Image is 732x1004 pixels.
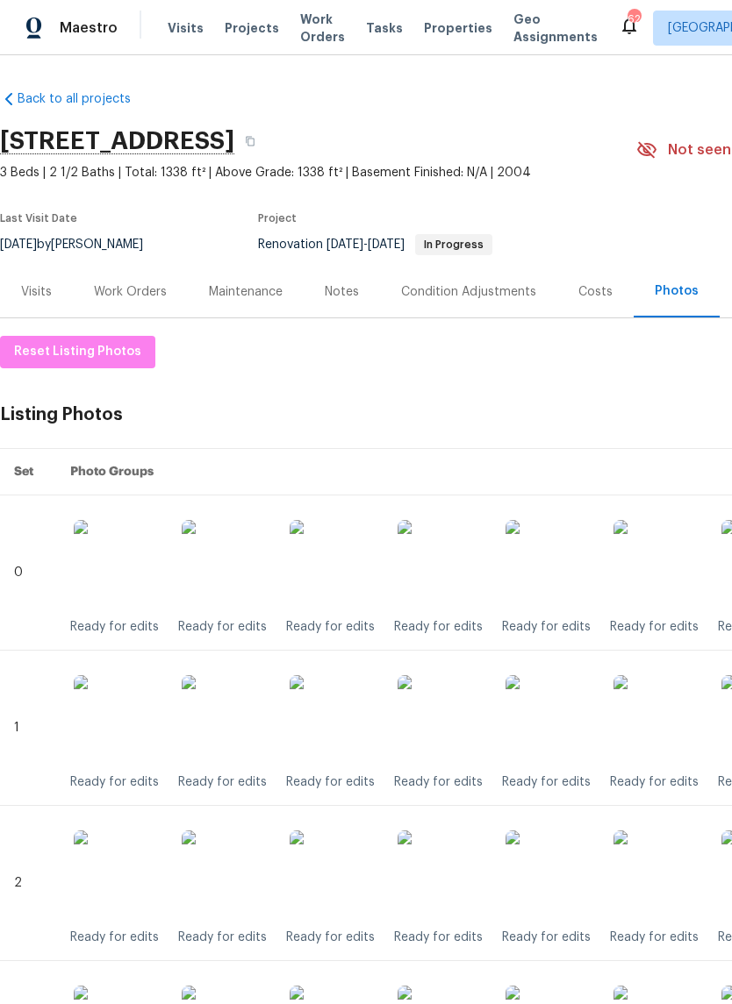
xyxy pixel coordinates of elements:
[94,283,167,301] div: Work Orders
[70,618,159,636] div: Ready for edits
[502,929,591,946] div: Ready for edits
[178,618,267,636] div: Ready for edits
[234,125,266,157] button: Copy Address
[168,19,204,37] span: Visits
[502,773,591,791] div: Ready for edits
[417,239,491,250] span: In Progress
[394,929,483,946] div: Ready for edits
[394,773,483,791] div: Ready for edits
[60,19,118,37] span: Maestro
[286,618,375,636] div: Ready for edits
[610,618,699,636] div: Ready for edits
[325,283,359,301] div: Notes
[368,239,405,251] span: [DATE]
[327,239,363,251] span: [DATE]
[178,773,267,791] div: Ready for edits
[258,213,297,224] span: Project
[70,773,159,791] div: Ready for edits
[14,341,141,363] span: Reset Listing Photos
[513,11,598,46] span: Geo Assignments
[610,773,699,791] div: Ready for edits
[628,11,640,28] div: 62
[610,929,699,946] div: Ready for edits
[401,283,536,301] div: Condition Adjustments
[327,239,405,251] span: -
[424,19,492,37] span: Properties
[655,282,699,300] div: Photos
[21,283,52,301] div: Visits
[258,239,492,251] span: Renovation
[286,773,375,791] div: Ready for edits
[366,22,403,34] span: Tasks
[70,929,159,946] div: Ready for edits
[178,929,267,946] div: Ready for edits
[209,283,283,301] div: Maintenance
[300,11,345,46] span: Work Orders
[225,19,279,37] span: Projects
[502,618,591,636] div: Ready for edits
[578,283,613,301] div: Costs
[394,618,483,636] div: Ready for edits
[286,929,375,946] div: Ready for edits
